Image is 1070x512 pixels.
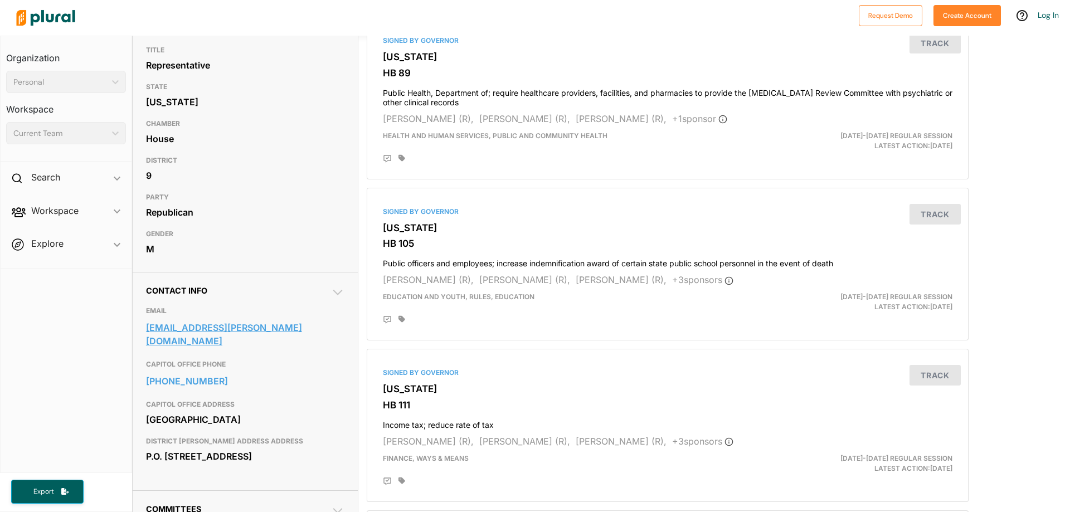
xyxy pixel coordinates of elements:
div: Representative [146,57,344,74]
a: Request Demo [859,9,922,21]
span: [PERSON_NAME] (R), [479,274,570,285]
span: [PERSON_NAME] (R), [576,274,667,285]
h4: Public officers and employees; increase indemnification award of certain state public school pers... [383,253,952,269]
button: Request Demo [859,5,922,26]
span: Contact Info [146,286,207,295]
div: Add tags [398,477,405,485]
a: [PHONE_NUMBER] [146,373,344,389]
h3: [US_STATE] [383,383,952,394]
h3: PARTY [146,191,344,204]
span: + 1 sponsor [672,113,727,124]
h3: TITLE [146,43,344,57]
h3: HB 111 [383,399,952,411]
h3: GENDER [146,227,344,241]
span: Export [26,487,61,496]
h4: Public Health, Department of; require healthcare providers, facilities, and pharmacies to provide... [383,83,952,108]
h3: Organization [6,42,126,66]
h3: HB 89 [383,67,952,79]
span: Education and Youth, Rules, Education [383,292,534,301]
h2: Search [31,171,60,183]
div: Add tags [398,315,405,323]
h3: [US_STATE] [383,51,952,62]
span: + 3 sponsor s [672,436,733,447]
div: Latest Action: [DATE] [765,454,961,474]
span: [PERSON_NAME] (R), [576,436,667,447]
div: 9 [146,167,344,184]
h3: [US_STATE] [383,222,952,233]
span: [DATE]-[DATE] Regular Session [840,454,952,462]
h3: HB 105 [383,238,952,249]
h3: CAPITOL OFFICE ADDRESS [146,398,344,411]
span: Finance, Ways & Means [383,454,469,462]
h3: STATE [146,80,344,94]
button: Track [909,33,961,53]
div: P.O. [STREET_ADDRESS] [146,448,344,465]
div: Personal [13,76,108,88]
span: [PERSON_NAME] (R), [383,113,474,124]
div: Add Position Statement [383,477,392,486]
span: [PERSON_NAME] (R), [479,113,570,124]
span: [DATE]-[DATE] Regular Session [840,131,952,140]
div: [US_STATE] [146,94,344,110]
div: Signed by Governor [383,368,952,378]
h3: CAPITOL OFFICE PHONE [146,358,344,371]
span: [PERSON_NAME] (R), [576,113,667,124]
h3: EMAIL [146,304,344,318]
h3: Workspace [6,93,126,118]
span: [PERSON_NAME] (R), [479,436,570,447]
a: Create Account [933,9,1001,21]
span: + 3 sponsor s [672,274,733,285]
div: Add Position Statement [383,315,392,324]
button: Create Account [933,5,1001,26]
a: [EMAIL_ADDRESS][PERSON_NAME][DOMAIN_NAME] [146,319,344,349]
h4: Income tax; reduce rate of tax [383,415,952,430]
div: [GEOGRAPHIC_DATA] [146,411,344,428]
div: Latest Action: [DATE] [765,131,961,151]
a: Log In [1038,10,1059,20]
h3: DISTRICT [PERSON_NAME] ADDRESS ADDRESS [146,435,344,448]
h3: CHAMBER [146,117,344,130]
button: Track [909,365,961,386]
div: Current Team [13,128,108,139]
div: Add tags [398,154,405,162]
div: House [146,130,344,147]
span: Health and Human Services, Public and Community Health [383,131,607,140]
div: Latest Action: [DATE] [765,292,961,312]
h3: DISTRICT [146,154,344,167]
span: [DATE]-[DATE] Regular Session [840,292,952,301]
div: Republican [146,204,344,221]
button: Track [909,204,961,225]
span: [PERSON_NAME] (R), [383,274,474,285]
span: [PERSON_NAME] (R), [383,436,474,447]
button: Export [11,480,84,504]
div: Signed by Governor [383,36,952,46]
div: Signed by Governor [383,207,952,217]
div: Add Position Statement [383,154,392,163]
div: M [146,241,344,257]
